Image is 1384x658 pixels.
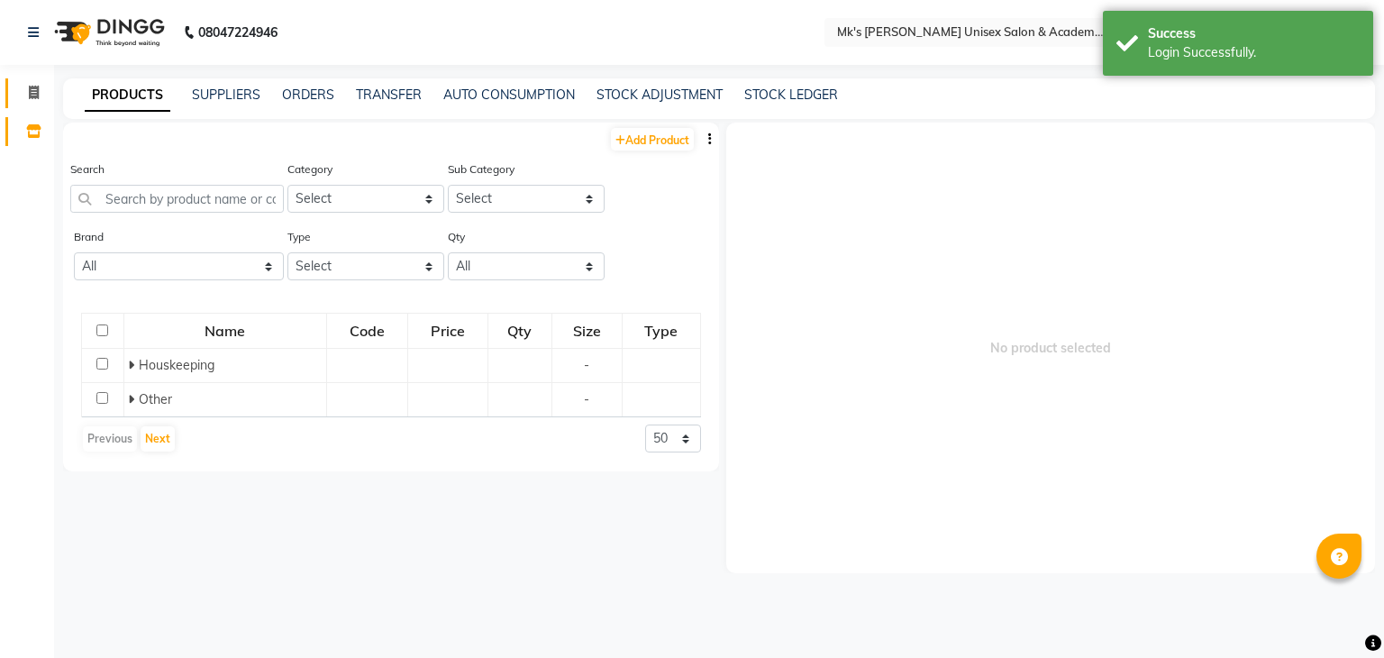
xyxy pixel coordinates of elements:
[448,229,465,245] label: Qty
[282,87,334,103] a: ORDERS
[409,315,487,347] div: Price
[744,87,838,103] a: STOCK LEDGER
[46,7,169,58] img: logo
[553,315,621,347] div: Size
[141,426,175,452] button: Next
[611,128,694,151] a: Add Product
[328,315,406,347] div: Code
[726,123,1375,573] span: No product selected
[128,357,139,373] span: Expand Row
[448,161,514,178] label: Sub Category
[125,315,325,347] div: Name
[192,87,260,103] a: SUPPLIERS
[489,315,551,347] div: Qty
[70,185,284,213] input: Search by product name or code
[584,391,589,407] span: -
[1148,43,1360,62] div: Login Successfully.
[198,7,278,58] b: 08047224946
[74,229,104,245] label: Brand
[128,391,139,407] span: Expand Row
[1148,24,1360,43] div: Success
[596,87,723,103] a: STOCK ADJUSTMENT
[443,87,575,103] a: AUTO CONSUMPTION
[139,357,214,373] span: Houskeeping
[139,391,172,407] span: Other
[287,229,311,245] label: Type
[584,357,589,373] span: -
[70,161,105,178] label: Search
[624,315,699,347] div: Type
[85,79,170,112] a: PRODUCTS
[356,87,422,103] a: TRANSFER
[287,161,332,178] label: Category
